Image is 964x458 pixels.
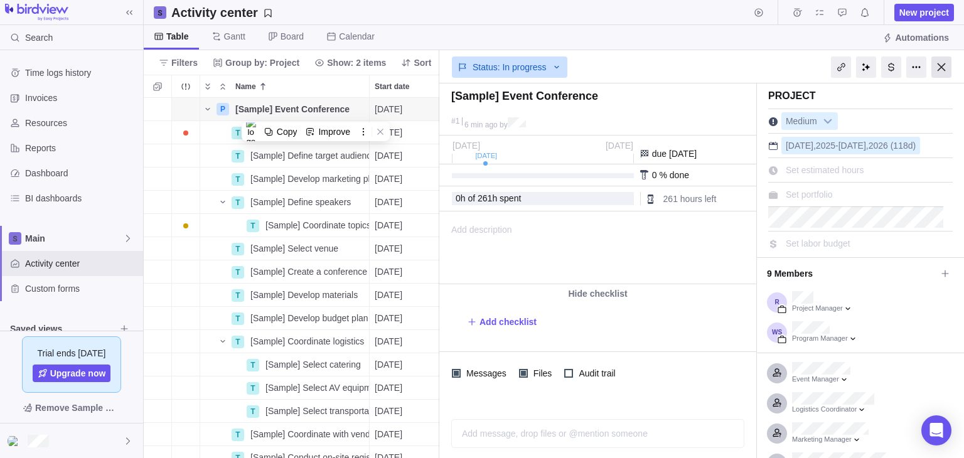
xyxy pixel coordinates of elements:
[172,330,200,353] div: Trouble indication
[265,381,369,394] span: [Sample] Select AV equipment
[906,56,926,78] div: More actions
[370,376,445,400] div: Start date
[172,353,200,376] div: Trouble indication
[247,405,259,418] div: T
[786,238,850,248] span: Set labor budget
[768,90,816,101] span: Project
[370,260,445,284] div: Start date
[200,214,370,237] div: Name
[473,61,547,73] span: Status: In progress
[652,149,697,159] span: due [DATE]
[327,56,386,69] span: Show: 2 items
[370,144,445,168] div: Start date
[375,173,402,185] span: [DATE]
[25,92,138,104] span: Invoices
[33,365,111,382] a: Upgrade now
[260,376,369,399] div: [Sample] Select AV equipment
[245,191,369,213] div: [Sample] Define speakers
[931,56,951,78] div: Close
[25,257,138,270] span: Activity center
[370,400,445,423] div: Start date
[25,192,138,205] span: BI dashboards
[606,141,633,151] span: [DATE]
[811,4,828,21] span: My assignments
[414,56,431,69] span: Sort
[230,98,369,120] div: [Sample] Event Conference
[172,168,200,191] div: Trouble indication
[370,214,445,237] div: Start date
[260,353,369,376] div: [Sample] Select catering
[786,141,813,151] span: [DATE]
[25,31,53,44] span: Search
[5,4,68,21] img: logo
[250,335,364,348] span: [Sample] Coordinate logistics
[200,191,370,214] div: Name
[172,307,200,330] div: Trouble indication
[375,80,409,93] span: Start date
[478,193,492,203] span: 261
[144,98,439,458] div: grid
[200,168,370,191] div: Name
[166,4,278,21] span: Save your current layout and filters as a View
[456,193,461,203] span: 0
[225,56,299,69] span: Group by: Project
[245,307,369,329] div: [Sample] Develop budget plan
[573,365,618,382] span: Audit trail
[375,428,402,440] span: [DATE]
[224,30,245,43] span: Gantt
[792,334,858,344] div: Program Manager
[375,335,402,348] span: [DATE]
[786,189,833,200] span: Set portfolio
[200,400,370,423] div: Name
[200,121,370,144] div: Name
[245,330,369,353] div: [Sample] Coordinate logistics
[250,289,358,301] span: [Sample] Develop materials
[172,260,200,284] div: Trouble indication
[440,212,512,284] span: Add description
[245,423,369,445] div: [Sample] Coordinate with vendors and sponsors
[10,322,115,335] span: Saved views
[245,168,369,190] div: [Sample] Develop marketing plan
[866,141,869,151] span: ,
[172,284,200,307] div: Trouble indication
[856,9,874,19] a: Notifications
[25,67,138,79] span: Time logs history
[265,358,361,371] span: [Sample] Select catering
[831,56,851,78] div: Copy link
[235,80,256,93] span: Name
[467,313,537,331] span: Add checklist
[370,423,445,446] div: Start date
[171,4,258,21] h2: Activity center
[838,141,866,151] span: [DATE]
[232,196,244,209] div: T
[370,353,445,376] div: Start date
[375,219,402,232] span: [DATE]
[891,141,916,151] span: (118d)
[265,405,369,417] span: [Sample] Select transportation
[260,400,369,422] div: [Sample] Select transportation
[215,78,230,95] span: Collapse
[200,78,215,95] span: Expand
[172,400,200,423] div: Trouble indication
[250,196,351,208] span: [Sample] Define speakers
[375,196,402,208] span: [DATE]
[250,428,369,440] span: [Sample] Coordinate with vendors and sponsors
[232,127,244,139] div: T
[232,429,244,441] div: T
[375,381,402,394] span: [DATE]
[659,170,688,180] span: % done
[370,237,445,260] div: Start date
[230,75,369,97] div: Name
[869,141,888,151] span: 2026
[464,120,498,129] span: 6 min ago
[38,347,106,359] span: Trial ends [DATE]
[232,336,244,348] div: T
[767,263,936,284] span: 9 Members
[375,103,402,115] span: [DATE]
[309,54,391,72] span: Show: 2 items
[200,376,370,400] div: Name
[500,120,508,129] span: by
[25,232,123,245] span: Main
[172,144,200,168] div: Trouble indication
